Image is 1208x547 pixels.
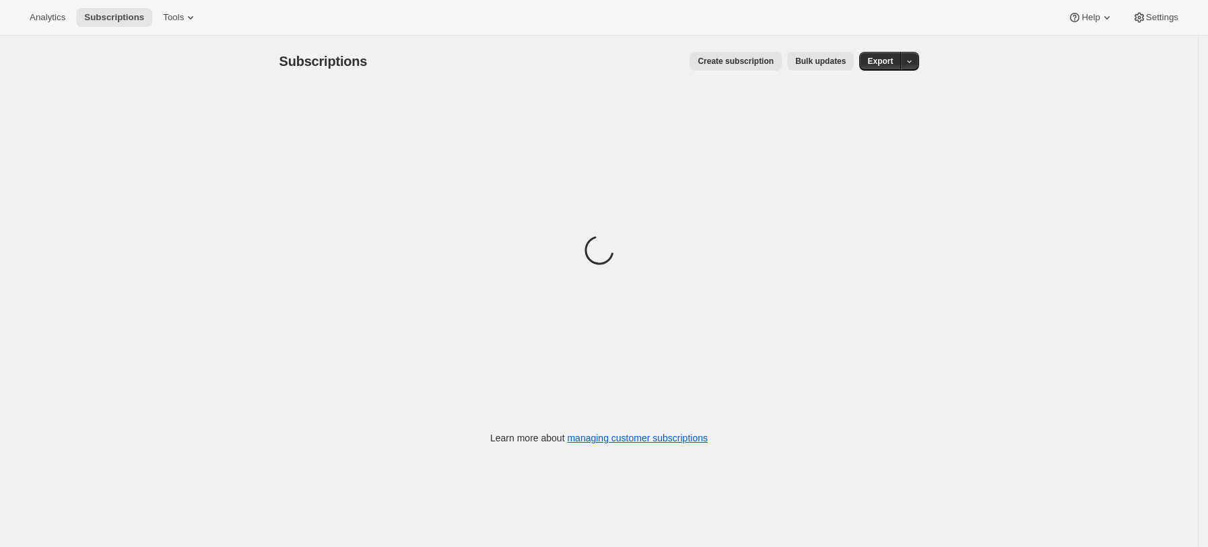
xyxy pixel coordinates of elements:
[84,12,144,23] span: Subscriptions
[76,8,152,27] button: Subscriptions
[279,54,368,69] span: Subscriptions
[30,12,65,23] span: Analytics
[567,433,708,443] a: managing customer subscriptions
[22,8,73,27] button: Analytics
[490,431,708,445] p: Learn more about
[163,12,184,23] span: Tools
[155,8,205,27] button: Tools
[1146,12,1178,23] span: Settings
[1081,12,1100,23] span: Help
[698,56,774,67] span: Create subscription
[787,52,854,71] button: Bulk updates
[859,52,901,71] button: Export
[795,56,846,67] span: Bulk updates
[1060,8,1121,27] button: Help
[690,52,782,71] button: Create subscription
[1125,8,1186,27] button: Settings
[867,56,893,67] span: Export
